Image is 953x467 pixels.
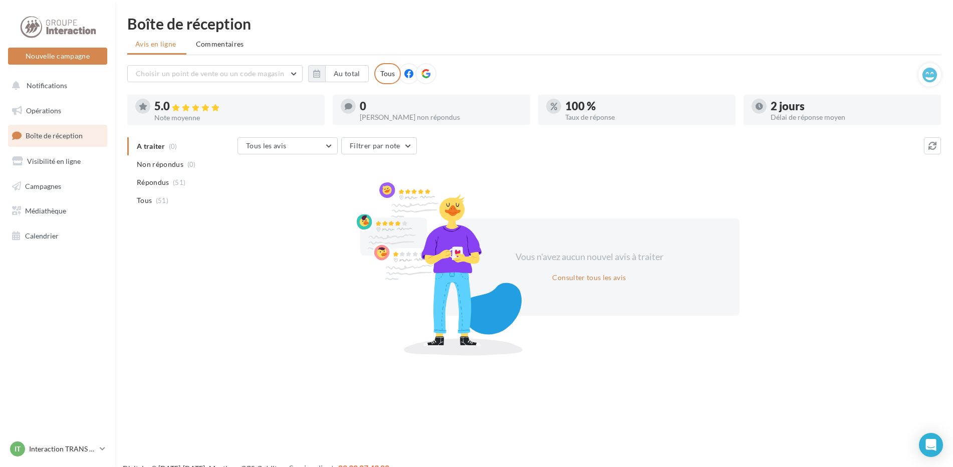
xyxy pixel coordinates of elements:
[325,65,369,82] button: Au total
[196,39,244,49] span: Commentaires
[29,444,96,454] p: Interaction TRANS EN [GEOGRAPHIC_DATA]
[6,225,109,247] a: Calendrier
[565,114,728,121] div: Taux de réponse
[771,114,933,121] div: Délai de réponse moyen
[137,159,183,169] span: Non répondus
[360,114,522,121] div: [PERSON_NAME] non répondus
[137,177,169,187] span: Répondus
[154,114,317,121] div: Note moyenne
[6,151,109,172] a: Visibilité en ligne
[8,439,107,458] a: IT Interaction TRANS EN [GEOGRAPHIC_DATA]
[6,176,109,197] a: Campagnes
[187,160,196,168] span: (0)
[246,141,287,150] span: Tous les avis
[127,16,941,31] div: Boîte de réception
[127,65,303,82] button: Choisir un point de vente ou un code magasin
[156,196,168,204] span: (51)
[6,75,105,96] button: Notifications
[26,106,61,115] span: Opérations
[25,231,59,240] span: Calendrier
[26,131,83,140] span: Boîte de réception
[360,101,522,112] div: 0
[15,444,21,454] span: IT
[27,157,81,165] span: Visibilité en ligne
[548,272,630,284] button: Consulter tous les avis
[25,181,61,190] span: Campagnes
[6,200,109,221] a: Médiathèque
[919,433,943,457] div: Open Intercom Messenger
[308,65,369,82] button: Au total
[341,137,417,154] button: Filtrer par note
[503,251,675,264] div: Vous n'avez aucun nouvel avis à traiter
[8,48,107,65] button: Nouvelle campagne
[6,100,109,121] a: Opérations
[771,101,933,112] div: 2 jours
[565,101,728,112] div: 100 %
[27,81,67,90] span: Notifications
[25,206,66,215] span: Médiathèque
[237,137,338,154] button: Tous les avis
[374,63,401,84] div: Tous
[173,178,185,186] span: (51)
[136,69,284,78] span: Choisir un point de vente ou un code magasin
[154,101,317,112] div: 5.0
[137,195,152,205] span: Tous
[6,125,109,146] a: Boîte de réception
